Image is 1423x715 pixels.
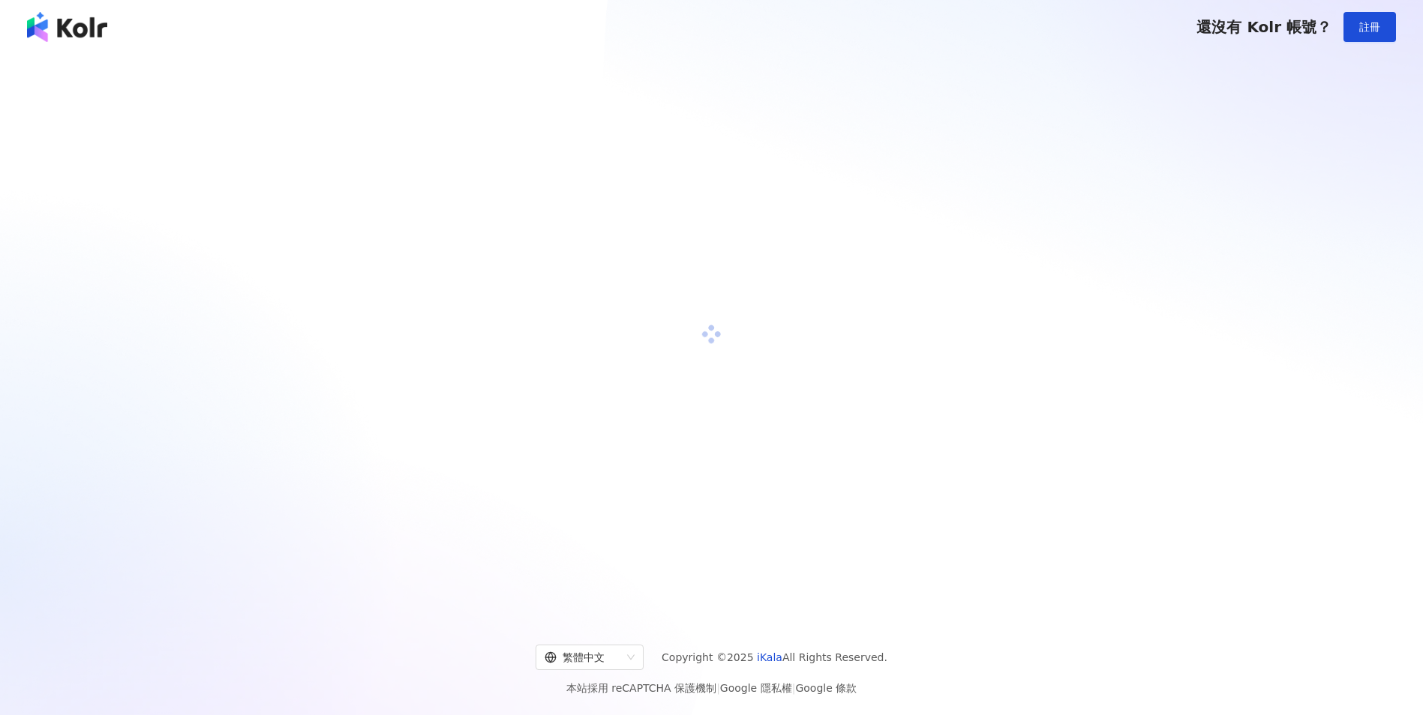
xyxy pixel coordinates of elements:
[795,682,857,694] a: Google 條款
[1343,12,1396,42] button: 註冊
[792,682,796,694] span: |
[1359,21,1380,33] span: 註冊
[545,645,621,669] div: 繁體中文
[1196,18,1331,36] span: 還沒有 Kolr 帳號？
[566,679,857,697] span: 本站採用 reCAPTCHA 保護機制
[757,651,782,663] a: iKala
[27,12,107,42] img: logo
[720,682,792,694] a: Google 隱私權
[662,648,887,666] span: Copyright © 2025 All Rights Reserved.
[716,682,720,694] span: |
